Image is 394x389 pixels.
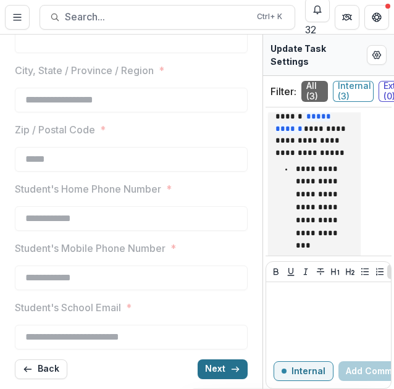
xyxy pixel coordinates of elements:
[298,264,313,279] button: Italicize
[301,81,327,102] span: All ( 3 )
[274,361,333,381] button: Internal
[372,264,387,279] button: Ordered List
[335,5,359,30] button: Partners
[5,5,30,30] button: Toggle Menu
[333,81,374,102] span: Internal ( 3 )
[15,63,154,78] p: City, State / Province / Region
[305,22,330,37] div: 32
[283,264,298,279] button: Underline
[198,359,248,379] button: Next
[270,42,362,68] p: Update Task Settings
[313,264,328,279] button: Strike
[291,366,325,377] p: Internal
[15,182,161,196] p: Student's Home Phone Number
[328,264,343,279] button: Heading 1
[270,84,296,99] p: Filter:
[269,264,283,279] button: Bold
[364,5,389,30] button: Get Help
[343,264,358,279] button: Heading 2
[15,122,95,137] p: Zip / Postal Code
[15,300,121,315] p: Student's School Email
[254,10,285,23] div: Ctrl + K
[15,241,166,256] p: Student's Mobile Phone Number
[40,5,295,30] button: Search...
[367,45,387,65] button: Edit Form Settings
[358,264,372,279] button: Bullet List
[65,11,249,23] span: Search...
[15,359,67,379] button: Back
